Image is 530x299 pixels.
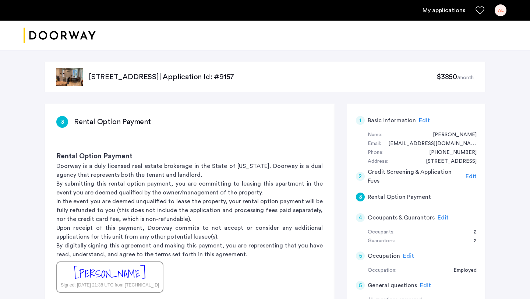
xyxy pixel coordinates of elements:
div: 2 [356,172,365,181]
div: 5 [356,251,365,260]
div: adamdlevine7@gmail.com [381,140,477,148]
span: Edit [466,173,477,179]
a: My application [423,6,465,15]
div: Adam Levine [425,131,477,140]
p: Upon receipt of this payment, Doorway commits to not accept or consider any additional applicatio... [56,224,323,241]
div: Occupation: [368,266,396,275]
h5: Occupation [368,251,400,260]
h3: Rental Option Payment [56,151,323,162]
a: Favorites [476,6,484,15]
p: By submitting this rental option payment, you are committing to leasing this apartment in the eve... [56,179,323,197]
h5: Occupants & Guarantors [368,213,435,222]
div: 4 [356,213,365,222]
div: 2 [466,228,477,237]
span: Edit [420,282,431,288]
p: [STREET_ADDRESS] | Application Id: #9157 [89,72,437,82]
div: 6 [356,281,365,290]
div: Employed [446,266,477,275]
div: 1 [356,116,365,125]
p: In the event you are deemed unqualified to lease the property, your rental option payment will be... [56,197,323,224]
p: By digitally signing this agreement and making this payment, you are representing that you have r... [56,241,323,259]
span: $3850 [437,73,457,81]
h3: Rental Option Payment [74,117,151,127]
div: AL [495,4,506,16]
div: +13012214836 [422,148,477,157]
iframe: chat widget [499,270,523,292]
div: Guarantors: [368,237,395,246]
h5: General questions [368,281,417,290]
h5: Credit Screening & Application Fees [368,168,463,185]
div: Name: [368,131,382,140]
div: Signed: [DATE] 21:38 UTC from [TECHNICAL_ID] [61,282,159,288]
a: Cazamio logo [24,22,96,49]
div: Occupants: [368,228,395,237]
div: Address: [368,157,388,166]
span: Edit [438,215,449,221]
h5: Basic information [368,116,416,125]
div: 2 [466,237,477,246]
p: Doorway is a duly licensed real estate brokerage in the State of [US_STATE]. Doorway is a dual ag... [56,162,323,179]
div: 3 [56,116,68,128]
div: 3 [356,193,365,201]
img: apartment [56,68,83,86]
div: Phone: [368,148,384,157]
img: logo [24,22,96,49]
div: 18805 Quarrymen Terrace [418,157,477,166]
h5: Rental Option Payment [368,193,431,201]
span: Edit [419,117,430,123]
div: Email: [368,140,381,148]
span: Edit [403,253,414,259]
div: [PERSON_NAME] [74,266,146,282]
sub: /month [457,75,474,80]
